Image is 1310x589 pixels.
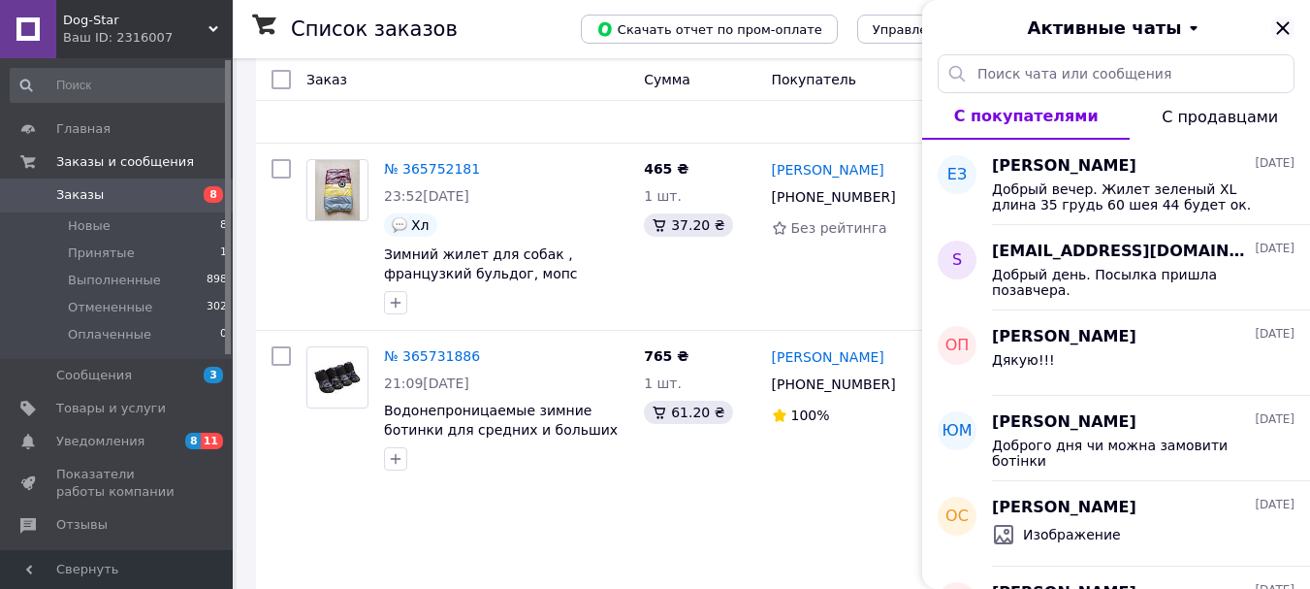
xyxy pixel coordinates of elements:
[220,245,227,262] span: 1
[315,160,361,220] img: Фото товару
[992,241,1251,263] span: [EMAIL_ADDRESS][DOMAIN_NAME]
[922,311,1310,396] button: ОП[PERSON_NAME][DATE]Дякую!!!
[207,272,227,289] span: 898
[1255,497,1294,513] span: [DATE]
[791,220,887,236] span: Без рейтинга
[992,352,1055,368] span: Дякую!!!
[68,217,111,235] span: Новые
[772,160,884,180] a: [PERSON_NAME]
[581,15,838,44] button: Скачать отчет по пром-оплате
[992,497,1136,519] span: [PERSON_NAME]
[772,347,884,367] a: [PERSON_NAME]
[992,411,1136,434] span: [PERSON_NAME]
[68,272,161,289] span: Выполненные
[384,348,480,364] a: № 365731886
[220,217,227,235] span: 8
[922,93,1130,140] button: С покупателями
[1255,411,1294,428] span: [DATE]
[204,367,223,383] span: 3
[992,326,1136,348] span: [PERSON_NAME]
[63,12,208,29] span: Dog-Star
[384,246,578,281] a: Зимний жилет для собак , французкий бульдог, мопс
[938,54,1294,93] input: Поиск чата или сообщения
[644,188,682,204] span: 1 шт.
[857,15,1040,44] button: Управление статусами
[411,217,430,233] span: Хл
[384,188,469,204] span: 23:52[DATE]
[922,481,1310,567] button: ОС[PERSON_NAME][DATE]Изображение
[644,348,688,364] span: 765 ₴
[768,371,900,398] div: [PHONE_NUMBER]
[992,267,1267,298] span: Добрый день. Посылка пришла позавчера.
[56,400,166,417] span: Товары и услуги
[10,68,229,103] input: Поиск
[384,376,469,391] span: 21:09[DATE]
[220,326,227,344] span: 0
[772,72,857,87] span: Покупатель
[392,217,407,233] img: :speech_balloon:
[56,433,144,450] span: Уведомления
[185,433,201,449] span: 8
[63,29,233,47] div: Ваш ID: 2316007
[56,466,179,501] span: Показатели работы компании
[306,346,368,409] a: Фото товару
[201,433,223,449] span: 11
[644,401,732,424] div: 61.20 ₴
[291,17,458,41] h1: Список заказов
[644,376,682,391] span: 1 шт.
[922,396,1310,481] button: ЮМ[PERSON_NAME][DATE]Доброго дня чи можна замовити ботінки
[204,186,223,203] span: 8
[873,22,1025,37] span: Управление статусами
[56,120,111,138] span: Главная
[1130,93,1310,140] button: С продавцами
[1271,16,1294,40] button: Закрыть
[1028,16,1182,41] span: Активные чаты
[384,161,480,177] a: № 365752181
[922,140,1310,225] button: ЕЗ[PERSON_NAME][DATE]Добрый вечер. Жилет зеленый XL длина 35 грудь 60 шея 44 будет ок. Комбез плю...
[1255,155,1294,172] span: [DATE]
[992,438,1267,469] span: Доброго дня чи можна замовити ботінки
[791,408,830,423] span: 100%
[976,16,1256,41] button: Активные чаты
[942,420,972,442] span: ЮМ
[945,335,970,357] span: ОП
[56,516,108,534] span: Отзывы
[922,225,1310,311] button: s[EMAIL_ADDRESS][DOMAIN_NAME][DATE]Добрый день. Посылка пришла позавчера.
[596,20,822,38] span: Скачать отчет по пром-оплате
[56,153,194,171] span: Заказы и сообщения
[945,506,969,528] span: ОС
[952,249,962,272] span: s
[56,367,132,384] span: Сообщения
[307,355,367,400] img: Фото товару
[68,245,135,262] span: Принятые
[68,326,151,344] span: Оплаченные
[644,72,690,87] span: Сумма
[56,186,104,204] span: Заказы
[947,164,967,186] span: ЕЗ
[1023,525,1121,544] span: Изображение
[1255,326,1294,343] span: [DATE]
[644,161,688,177] span: 465 ₴
[768,183,900,211] div: [PHONE_NUMBER]
[1162,108,1278,126] span: С продавцами
[306,72,347,87] span: Заказ
[1255,241,1294,257] span: [DATE]
[644,213,732,237] div: 37.20 ₴
[954,107,1099,125] span: С покупателями
[384,403,618,457] a: Водонепроницаемые зимние ботинки для средних и больших собак 4 шт. 70
[992,155,1136,178] span: [PERSON_NAME]
[207,299,227,316] span: 302
[68,299,152,316] span: Отмененные
[992,181,1267,213] span: Добрый вечер. Жилет зеленый XL длина 35 грудь 60 шея 44 будет ок. Комбез плюш не подойдет - будет...
[306,159,368,221] a: Фото товару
